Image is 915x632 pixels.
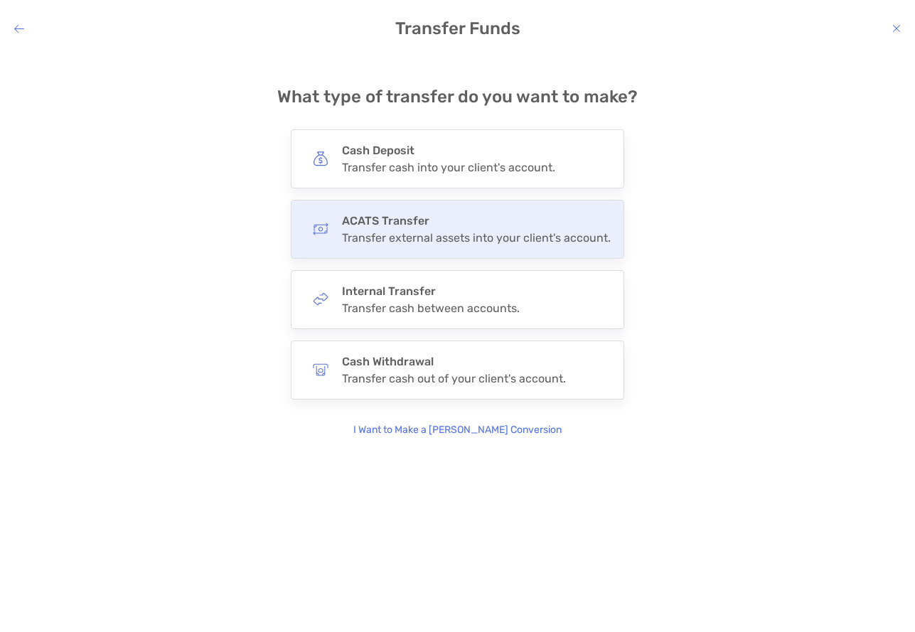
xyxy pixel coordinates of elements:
[353,422,562,438] p: I Want to Make a [PERSON_NAME] Conversion
[313,221,328,237] img: button icon
[342,372,566,385] div: Transfer cash out of your client's account.
[342,301,520,315] div: Transfer cash between accounts.
[342,161,555,174] div: Transfer cash into your client's account.
[313,291,328,307] img: button icon
[313,151,328,166] img: button icon
[277,87,638,107] h4: What type of transfer do you want to make?
[342,355,566,368] h4: Cash Withdrawal
[342,284,520,298] h4: Internal Transfer
[342,144,555,157] h4: Cash Deposit
[342,231,611,245] div: Transfer external assets into your client's account.
[313,362,328,377] img: button icon
[342,214,611,227] h4: ACATS Transfer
